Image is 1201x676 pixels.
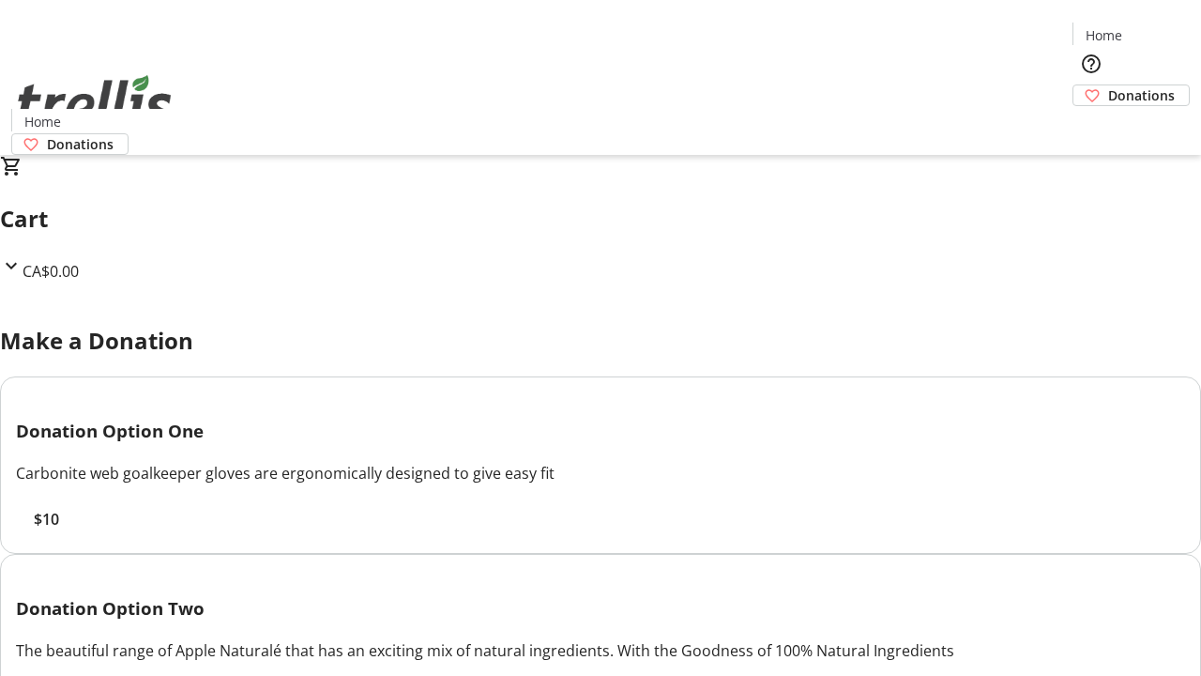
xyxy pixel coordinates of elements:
span: CA$0.00 [23,261,79,282]
button: $10 [16,508,76,530]
a: Donations [11,133,129,155]
span: $10 [34,508,59,530]
span: Home [24,112,61,131]
div: Carbonite web goalkeeper gloves are ergonomically designed to give easy fit [16,462,1185,484]
img: Orient E2E Organization q70Q7hIrxM's Logo [11,54,178,148]
button: Help [1072,45,1110,83]
span: Donations [1108,85,1175,105]
span: Home [1086,25,1122,45]
span: Donations [47,134,114,154]
h3: Donation Option One [16,418,1185,444]
h3: Donation Option Two [16,595,1185,622]
a: Home [1073,25,1133,45]
a: Donations [1072,84,1190,106]
a: Home [12,112,72,131]
div: The beautiful range of Apple Naturalé that has an exciting mix of natural ingredients. With the G... [16,639,1185,662]
button: Cart [1072,106,1110,144]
